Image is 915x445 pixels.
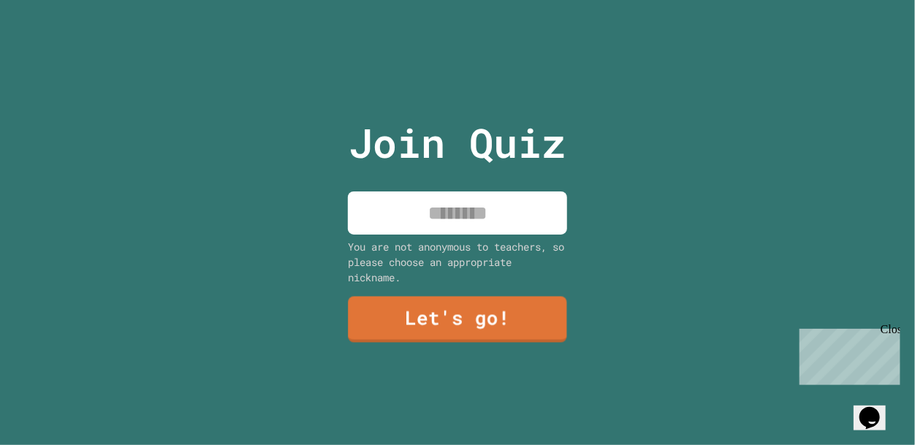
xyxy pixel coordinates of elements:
div: Chat with us now!Close [6,6,101,93]
div: You are not anonymous to teachers, so please choose an appropriate nickname. [348,239,567,285]
iframe: chat widget [794,323,900,385]
a: Let's go! [348,297,566,343]
iframe: chat widget [854,387,900,430]
p: Join Quiz [349,113,566,173]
